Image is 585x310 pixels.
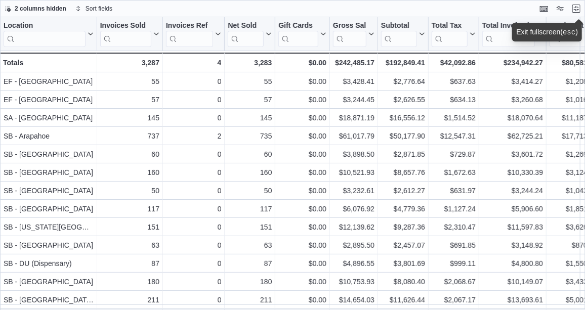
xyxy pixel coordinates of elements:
div: Gross Sales [333,21,366,47]
div: $637.63 [432,75,476,87]
div: $10,149.07 [482,276,543,288]
div: $0.00 [278,75,326,87]
div: 211 [228,294,272,306]
div: Totals [3,57,94,69]
div: $0.00 [278,94,326,106]
div: SB - [GEOGRAPHIC_DATA] [4,203,94,215]
div: Subtotal [381,21,417,47]
div: 60 [100,148,159,160]
div: SB - [GEOGRAPHIC_DATA][PERSON_NAME] [4,294,94,306]
div: $0.00 [278,257,326,270]
div: 0 [166,112,221,124]
kbd: esc [563,28,575,36]
div: Net Sold [228,21,264,31]
div: 735 [228,130,272,142]
button: Net Sold [228,21,272,47]
div: Gift Card Sales [278,21,318,47]
div: $4,779.36 [381,203,425,215]
div: 0 [166,75,221,87]
div: $8,657.76 [381,166,425,179]
div: 180 [228,276,272,288]
div: 2 [166,130,221,142]
button: Keyboard shortcuts [538,3,550,15]
div: 0 [166,185,221,197]
div: $1,514.52 [432,112,476,124]
button: Subtotal [381,21,425,47]
div: $2,776.64 [381,75,425,87]
div: $3,244.45 [333,94,374,106]
div: $4,800.80 [482,257,543,270]
div: Total Tax [432,21,468,47]
div: $2,612.27 [381,185,425,197]
button: Exit fullscreen [570,3,582,15]
div: 57 [228,94,272,106]
div: $0.00 [278,294,326,306]
div: $0.00 [278,185,326,197]
div: $0.00 [278,57,326,69]
div: 180 [100,276,159,288]
div: $3,148.92 [482,239,543,251]
div: SB - [GEOGRAPHIC_DATA] [4,166,94,179]
div: $0.00 [278,148,326,160]
div: 117 [100,203,159,215]
div: $234,942.27 [482,57,543,69]
div: 55 [228,75,272,87]
div: 0 [166,221,221,233]
div: SB - [GEOGRAPHIC_DATA] [4,185,94,197]
div: EF - [GEOGRAPHIC_DATA] [4,94,94,106]
div: $634.13 [432,94,476,106]
div: $999.11 [432,257,476,270]
div: 145 [228,112,272,124]
div: 211 [100,294,159,306]
div: $0.00 [278,112,326,124]
button: Invoices Ref [166,21,221,47]
div: Invoices Sold [100,21,151,47]
div: $3,898.50 [333,148,374,160]
div: $11,626.44 [381,294,425,306]
div: Net Sold [228,21,264,47]
div: $10,330.39 [482,166,543,179]
div: 151 [228,221,272,233]
div: $729.87 [432,148,476,160]
div: Subtotal [381,21,417,31]
div: $2,068.67 [432,276,476,288]
div: $2,626.55 [381,94,425,106]
div: $691.85 [432,239,476,251]
div: $42,092.86 [432,57,476,69]
div: 87 [100,257,159,270]
div: Invoices Ref [166,21,213,31]
div: SB - [GEOGRAPHIC_DATA] [4,148,94,160]
div: $0.00 [278,221,326,233]
div: $13,693.61 [482,294,543,306]
span: Sort fields [86,5,112,13]
div: $242,485.17 [333,57,374,69]
div: Invoices Sold [100,21,151,31]
div: SB - Arapahoe [4,130,94,142]
div: Gross Sales [333,21,366,31]
div: $3,260.68 [482,94,543,106]
div: $3,414.27 [482,75,543,87]
div: SB - [GEOGRAPHIC_DATA] [4,239,94,251]
div: 63 [100,239,159,251]
div: 160 [228,166,272,179]
div: EF - [GEOGRAPHIC_DATA] [4,75,94,87]
div: Exit fullscreen ( ) [516,27,578,37]
button: Gross Sales [333,21,374,47]
div: Gift Cards [278,21,318,31]
div: $2,871.85 [381,148,425,160]
div: $11,597.83 [482,221,543,233]
button: Gift Cards [278,21,326,47]
button: Invoices Sold [100,21,159,47]
div: $0.00 [278,166,326,179]
div: $3,601.72 [482,148,543,160]
button: Total Invoiced [482,21,543,47]
div: SB - [GEOGRAPHIC_DATA] [4,276,94,288]
div: 50 [100,185,159,197]
span: 2 columns hidden [15,5,66,13]
div: 0 [166,203,221,215]
div: Invoices Ref [166,21,213,47]
div: $2,895.50 [333,239,374,251]
div: $3,428.41 [333,75,374,87]
div: $10,753.93 [333,276,374,288]
div: 87 [228,257,272,270]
